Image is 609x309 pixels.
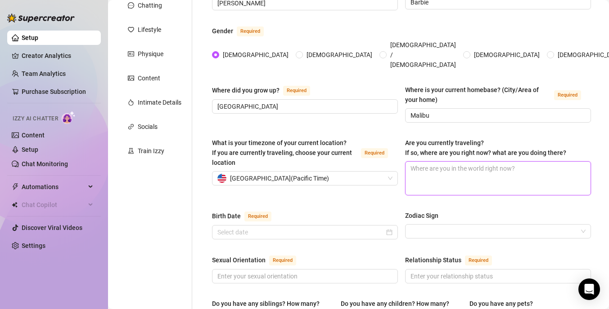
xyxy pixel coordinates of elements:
span: [GEOGRAPHIC_DATA] ( Pacific Time ) [230,172,329,185]
span: picture [128,75,134,81]
span: link [128,124,134,130]
span: What is your timezone of your current location? If you are currently traveling, choose your curre... [212,139,352,166]
div: Relationship Status [405,255,461,265]
img: AI Chatter [62,111,76,124]
span: fire [128,99,134,106]
span: [DEMOGRAPHIC_DATA] [303,50,376,60]
div: Chatting [138,0,162,10]
div: Intimate Details [138,97,181,107]
label: Where did you grow up? [212,85,320,96]
label: Do you have any siblings? How many? [212,299,326,309]
a: Chat Monitoring [22,160,68,168]
span: thunderbolt [12,183,19,190]
label: Sexual Orientation [212,255,306,265]
label: Gender [212,26,274,36]
div: Content [138,73,160,83]
a: Settings [22,242,45,249]
div: Train Izzy [138,146,164,156]
span: [DEMOGRAPHIC_DATA] [219,50,292,60]
div: Lifestyle [138,25,161,35]
span: Required [244,212,271,221]
span: experiment [128,148,134,154]
a: Team Analytics [22,70,66,77]
span: [DEMOGRAPHIC_DATA] [470,50,543,60]
input: Sexual Orientation [217,271,391,281]
span: Required [554,90,581,100]
span: Required [283,86,310,96]
label: Relationship Status [405,255,502,265]
span: Required [237,26,264,36]
input: Where is your current homebase? (City/Area of your home) [411,110,584,120]
span: Required [361,148,388,158]
span: heart [128,26,134,33]
div: Socials [138,122,158,132]
a: Setup [22,146,38,153]
div: Sexual Orientation [212,255,266,265]
span: Required [269,256,296,265]
div: Physique [138,49,163,59]
div: Do you have any children? How many? [341,299,449,309]
label: Where is your current homebase? (City/Area of your home) [405,85,591,105]
label: Zodiac Sign [405,211,445,221]
div: Where did you grow up? [212,85,280,95]
label: Birth Date [212,211,281,221]
a: Discover Viral Videos [22,224,82,231]
span: Required [465,256,492,265]
span: Automations [22,180,86,194]
div: Birth Date [212,211,241,221]
div: Do you have any pets? [469,299,533,309]
input: Relationship Status [411,271,584,281]
div: Gender [212,26,233,36]
span: message [128,2,134,9]
label: Do you have any pets? [469,299,539,309]
img: Chat Copilot [12,202,18,208]
div: Zodiac Sign [405,211,438,221]
input: Where did you grow up? [217,102,391,111]
span: Izzy AI Chatter [13,115,58,123]
div: Where is your current homebase? (City/Area of your home) [405,85,550,105]
span: idcard [128,51,134,57]
span: Are you currently traveling? If so, where are you right now? what are you doing there? [405,139,566,156]
label: Do you have any children? How many? [341,299,456,309]
input: Birth Date [217,227,384,237]
a: Content [22,132,45,139]
span: [DEMOGRAPHIC_DATA] / [DEMOGRAPHIC_DATA] [387,40,460,70]
div: Do you have any siblings? How many? [212,299,320,309]
img: logo-BBDzfeDw.svg [7,13,75,22]
a: Setup [22,34,38,41]
div: Open Intercom Messenger [578,278,600,300]
img: us [217,174,226,183]
span: Chat Copilot [22,198,86,212]
a: Creator Analytics [22,49,94,63]
a: Purchase Subscription [22,88,86,95]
